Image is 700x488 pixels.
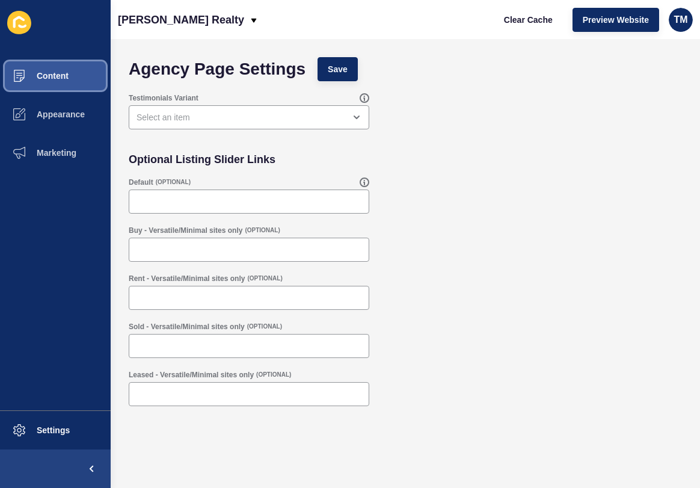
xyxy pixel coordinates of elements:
[129,153,275,165] h2: Optional Listing Slider Links
[674,14,687,26] span: TM
[504,14,553,26] span: Clear Cache
[129,105,369,129] div: open menu
[318,57,358,81] button: Save
[256,371,291,379] span: (OPTIONAL)
[156,178,191,187] span: (OPTIONAL)
[245,226,280,235] span: (OPTIONAL)
[129,63,305,75] h1: Agency Page Settings
[247,323,282,331] span: (OPTIONAL)
[583,14,649,26] span: Preview Website
[328,63,348,75] span: Save
[494,8,563,32] button: Clear Cache
[129,93,198,103] label: Testimonials Variant
[129,178,153,187] label: Default
[129,322,245,332] label: Sold - Versatile/Minimal sites only
[129,226,242,235] label: Buy - Versatile/Minimal sites only
[129,274,245,283] label: Rent - Versatile/Minimal sites only
[118,5,244,35] p: [PERSON_NAME] Realty
[247,274,282,283] span: (OPTIONAL)
[129,370,254,380] label: Leased - Versatile/Minimal sites only
[573,8,659,32] button: Preview Website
